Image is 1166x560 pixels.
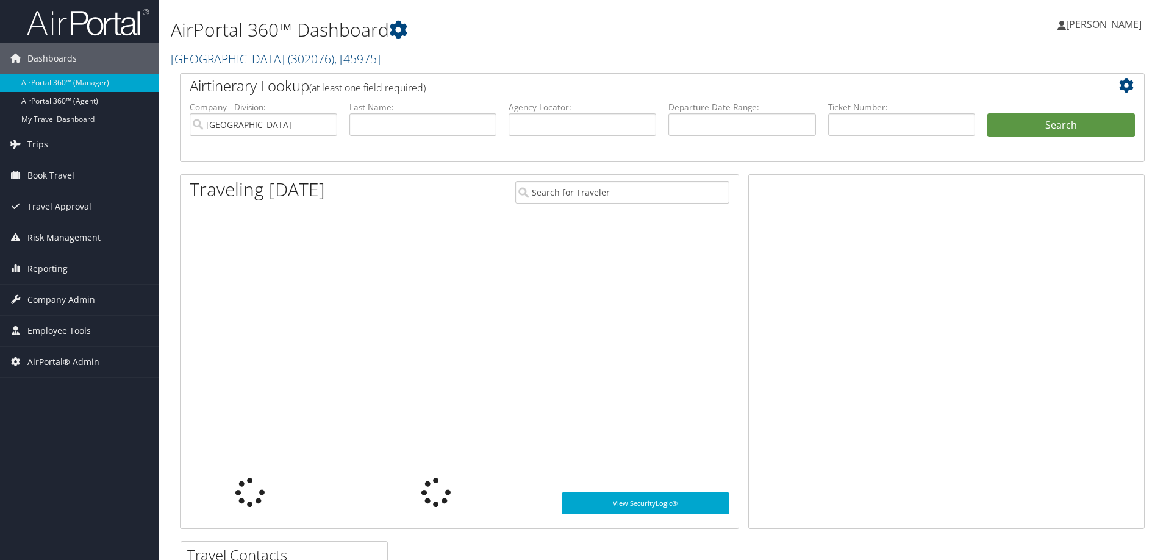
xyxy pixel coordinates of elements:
[171,17,826,43] h1: AirPortal 360™ Dashboard
[987,113,1135,138] button: Search
[27,222,101,253] span: Risk Management
[190,177,325,202] h1: Traveling [DATE]
[334,51,381,67] span: , [ 45975 ]
[27,347,99,377] span: AirPortal® Admin
[27,160,74,191] span: Book Travel
[515,181,729,204] input: Search for Traveler
[171,51,381,67] a: [GEOGRAPHIC_DATA]
[190,101,337,113] label: Company - Division:
[27,253,68,284] span: Reporting
[1066,18,1142,31] span: [PERSON_NAME]
[288,51,334,67] span: ( 302076 )
[1057,6,1154,43] a: [PERSON_NAME]
[27,129,48,160] span: Trips
[27,43,77,74] span: Dashboards
[190,76,1054,96] h2: Airtinerary Lookup
[27,316,91,346] span: Employee Tools
[509,101,656,113] label: Agency Locator:
[668,101,816,113] label: Departure Date Range:
[27,8,149,37] img: airportal-logo.png
[309,81,426,94] span: (at least one field required)
[349,101,497,113] label: Last Name:
[828,101,976,113] label: Ticket Number:
[562,492,729,514] a: View SecurityLogic®
[27,191,91,222] span: Travel Approval
[27,285,95,315] span: Company Admin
